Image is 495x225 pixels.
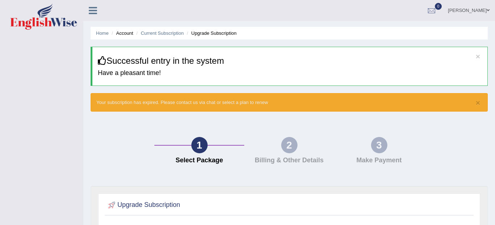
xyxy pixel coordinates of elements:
[98,56,482,66] h3: Successful entry in the system
[98,70,482,77] h4: Have a pleasant time!
[107,200,180,211] h2: Upgrade Subscription
[110,30,133,37] li: Account
[371,137,387,153] div: 3
[91,93,488,112] div: Your subscription has expired. Please contact us via chat or select a plan to renew
[191,137,208,153] div: 1
[185,30,237,37] li: Upgrade Subscription
[476,99,480,107] button: ×
[435,3,442,10] span: 0
[338,157,420,164] h4: Make Payment
[141,30,184,36] a: Current Subscription
[281,137,298,153] div: 2
[158,157,241,164] h4: Select Package
[476,53,480,60] button: ×
[96,30,109,36] a: Home
[248,157,330,164] h4: Billing & Other Details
